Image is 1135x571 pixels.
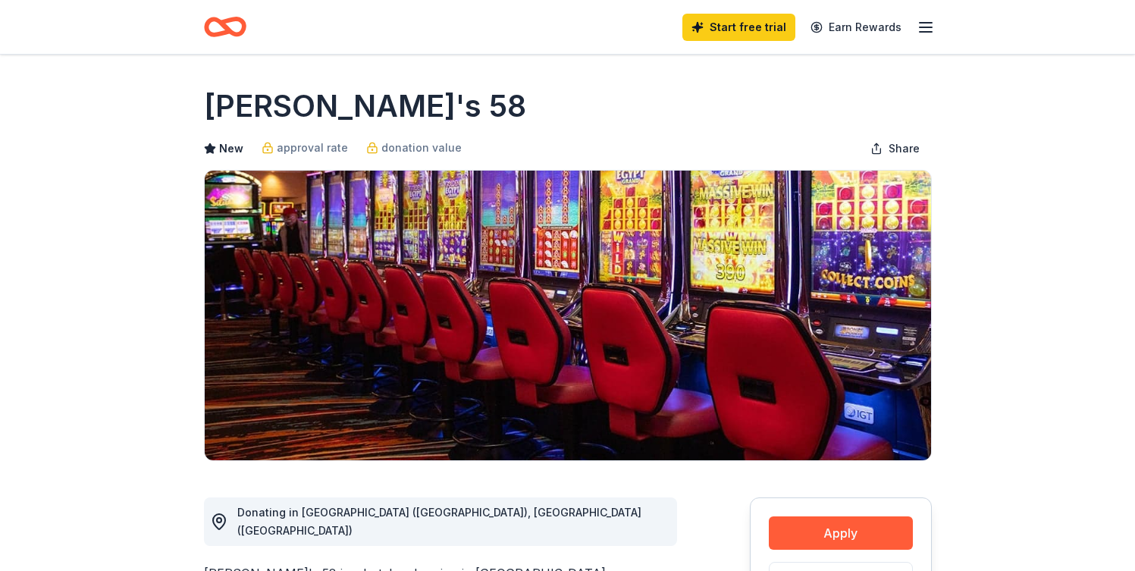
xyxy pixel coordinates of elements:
span: Share [889,140,920,158]
span: Donating in [GEOGRAPHIC_DATA] ([GEOGRAPHIC_DATA]), [GEOGRAPHIC_DATA] ([GEOGRAPHIC_DATA]) [237,506,641,537]
img: Image for Jake's 58 [205,171,931,460]
a: Home [204,9,246,45]
button: Apply [769,516,913,550]
a: Start free trial [682,14,795,41]
h1: [PERSON_NAME]'s 58 [204,85,526,127]
a: approval rate [262,139,348,157]
span: New [219,140,243,158]
a: Earn Rewards [801,14,911,41]
a: donation value [366,139,462,157]
span: donation value [381,139,462,157]
button: Share [858,133,932,164]
span: approval rate [277,139,348,157]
